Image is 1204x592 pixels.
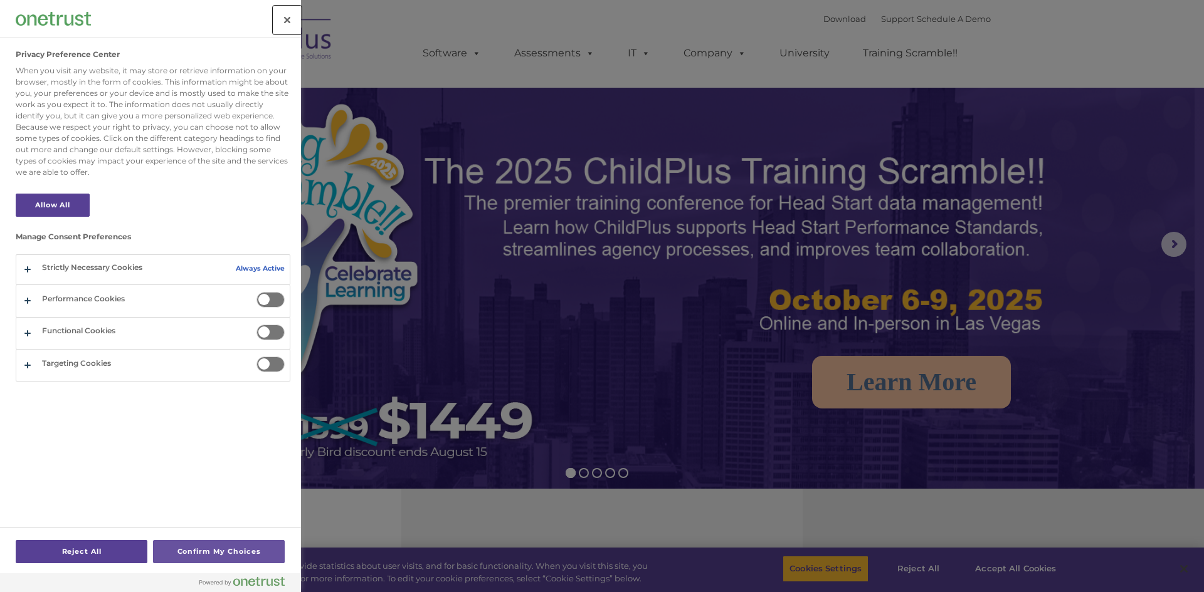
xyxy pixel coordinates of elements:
[153,540,285,563] button: Confirm My Choices
[199,576,285,586] img: Powered by OneTrust Opens in a new Tab
[16,540,147,563] button: Reject All
[16,65,290,178] div: When you visit any website, it may store or retrieve information on your browser, mostly in the f...
[174,83,213,92] span: Last name
[16,6,91,31] div: Company Logo
[16,232,290,247] h3: Manage Consent Preferences
[16,12,91,25] img: Company Logo
[16,194,90,217] button: Allow All
[199,576,295,592] a: Powered by OneTrust Opens in a new Tab
[273,6,301,34] button: Close
[174,134,228,143] span: Phone number
[16,50,120,59] h2: Privacy Preference Center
